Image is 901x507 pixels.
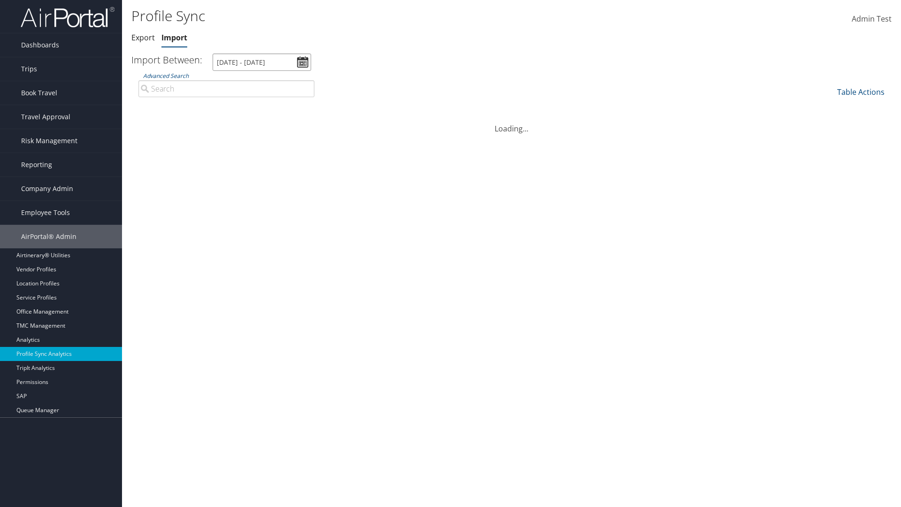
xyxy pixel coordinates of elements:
[21,33,59,57] span: Dashboards
[131,112,892,134] div: Loading...
[161,32,187,43] a: Import
[21,177,73,200] span: Company Admin
[21,105,70,129] span: Travel Approval
[852,14,892,24] span: Admin Test
[852,5,892,34] a: Admin Test
[21,201,70,224] span: Employee Tools
[21,153,52,177] span: Reporting
[21,57,37,81] span: Trips
[21,6,115,28] img: airportal-logo.png
[21,129,77,153] span: Risk Management
[138,80,314,97] input: Advanced Search
[131,32,155,43] a: Export
[21,225,76,248] span: AirPortal® Admin
[131,6,638,26] h1: Profile Sync
[143,72,189,80] a: Advanced Search
[837,87,885,97] a: Table Actions
[131,54,202,66] h3: Import Between:
[213,54,311,71] input: [DATE] - [DATE]
[21,81,57,105] span: Book Travel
